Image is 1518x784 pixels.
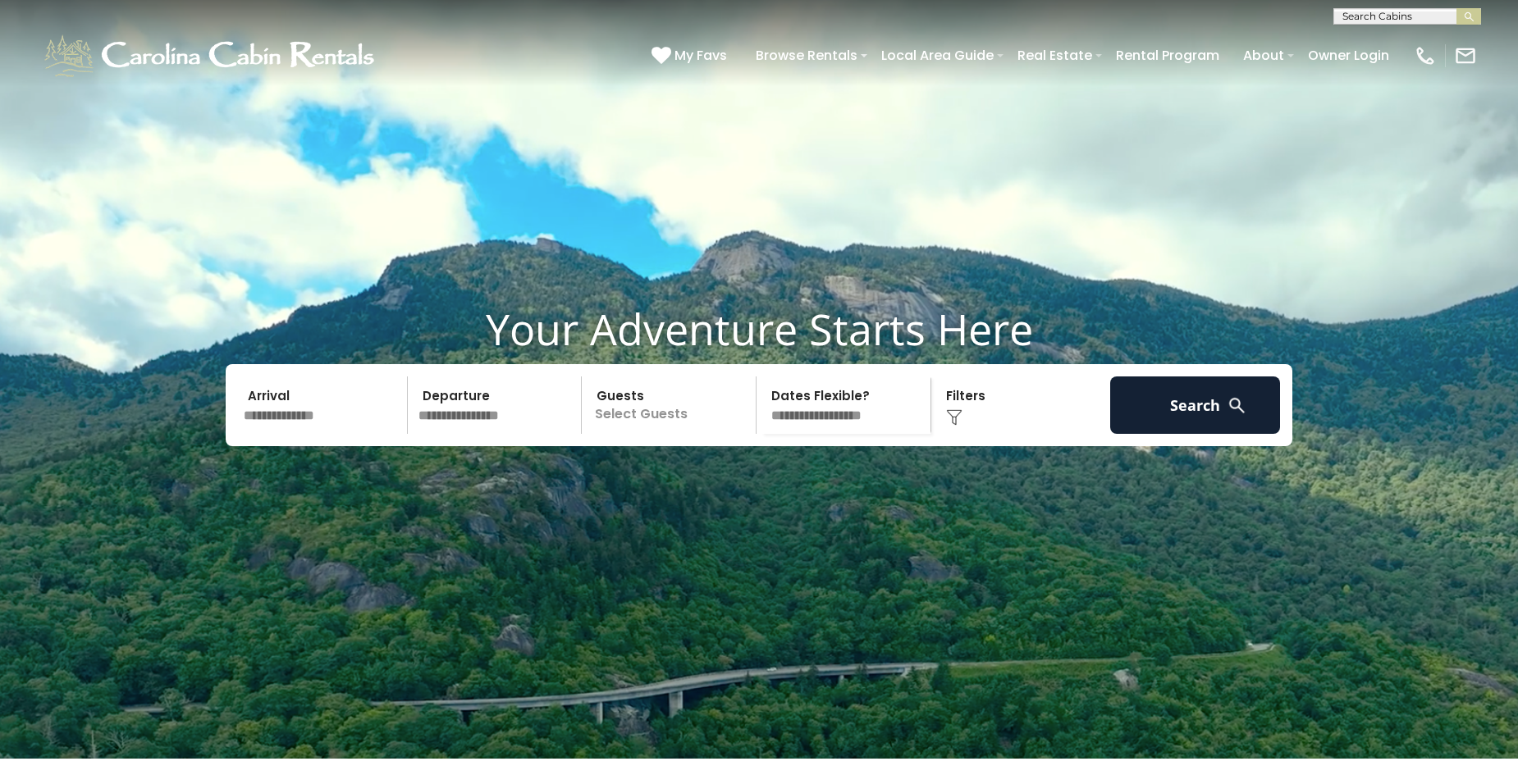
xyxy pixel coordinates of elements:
[748,41,866,70] a: Browse Rentals
[587,376,756,434] p: Select Guests
[1227,395,1247,416] img: search-regular-white.png
[652,45,731,66] a: My Favs
[873,41,1002,70] a: Local Area Guide
[1414,44,1437,67] img: phone-regular-white.png
[946,409,962,426] img: filter--v1.png
[41,31,382,80] img: White-1-1-2.png
[1110,376,1280,434] button: Search
[12,303,1506,354] h1: Your Adventure Starts Here
[1108,41,1228,70] a: Rental Program
[1454,44,1477,67] img: mail-regular-white.png
[1009,41,1100,70] a: Real Estate
[1235,41,1292,70] a: About
[1300,41,1397,70] a: Owner Login
[674,45,727,66] span: My Favs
